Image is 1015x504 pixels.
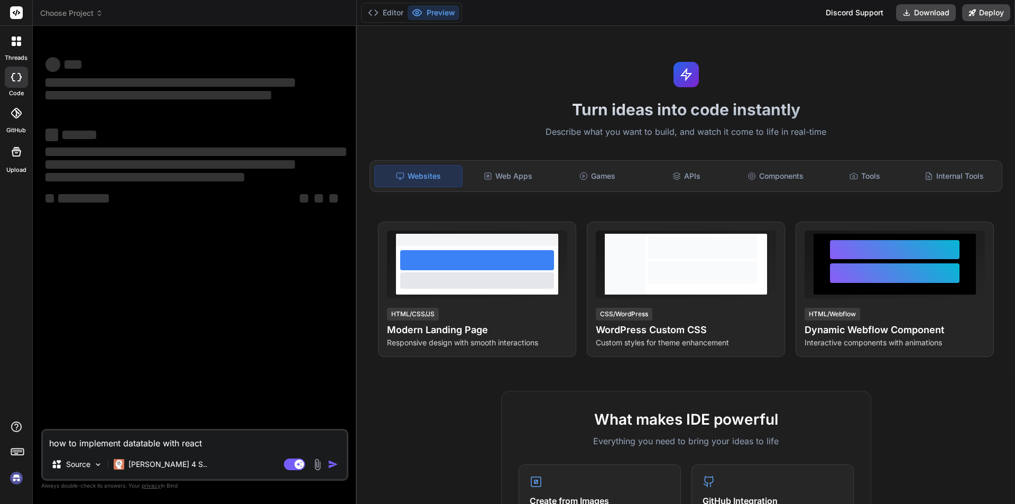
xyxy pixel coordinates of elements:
[819,4,890,21] div: Discord Support
[128,459,207,470] p: [PERSON_NAME] 4 S..
[311,459,324,471] img: attachment
[896,4,956,21] button: Download
[45,173,244,181] span: ‌
[805,308,860,320] div: HTML/Webflow
[7,469,25,487] img: signin
[519,408,854,430] h2: What makes IDE powerful
[822,165,909,187] div: Tools
[643,165,730,187] div: APIs
[363,125,1009,139] p: Describe what you want to build, and watch it come to life in real-time
[328,459,338,470] img: icon
[300,194,308,203] span: ‌
[364,5,408,20] button: Editor
[805,323,985,337] h4: Dynamic Webflow Component
[94,460,103,469] img: Pick Models
[41,481,348,491] p: Always double-check its answers. Your in Bind
[387,337,567,348] p: Responsive design with smooth interactions
[45,91,271,99] span: ‌
[519,435,854,447] p: Everything you need to bring your ideas to life
[962,4,1010,21] button: Deploy
[408,5,459,20] button: Preview
[465,165,552,187] div: Web Apps
[114,459,124,470] img: Claude 4 Sonnet
[363,100,1009,119] h1: Turn ideas into code instantly
[45,148,346,156] span: ‌
[45,57,60,72] span: ‌
[40,8,103,19] span: Choose Project
[805,337,985,348] p: Interactive components with animations
[387,308,439,320] div: HTML/CSS/JS
[387,323,567,337] h4: Modern Landing Page
[9,89,24,98] label: code
[6,126,26,135] label: GitHub
[374,165,463,187] div: Websites
[315,194,323,203] span: ‌
[45,129,58,141] span: ‌
[554,165,641,187] div: Games
[64,60,81,69] span: ‌
[142,482,161,489] span: privacy
[596,337,776,348] p: Custom styles for theme enhancement
[910,165,998,187] div: Internal Tools
[58,194,109,203] span: ‌
[5,53,27,62] label: threads
[45,194,54,203] span: ‌
[43,430,347,450] textarea: how to implement datatable with react
[45,78,295,87] span: ‌
[596,308,652,320] div: CSS/WordPress
[732,165,819,187] div: Components
[62,131,96,139] span: ‌
[596,323,776,337] h4: WordPress Custom CSS
[45,160,295,169] span: ‌
[66,459,90,470] p: Source
[329,194,338,203] span: ‌
[6,166,26,175] label: Upload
